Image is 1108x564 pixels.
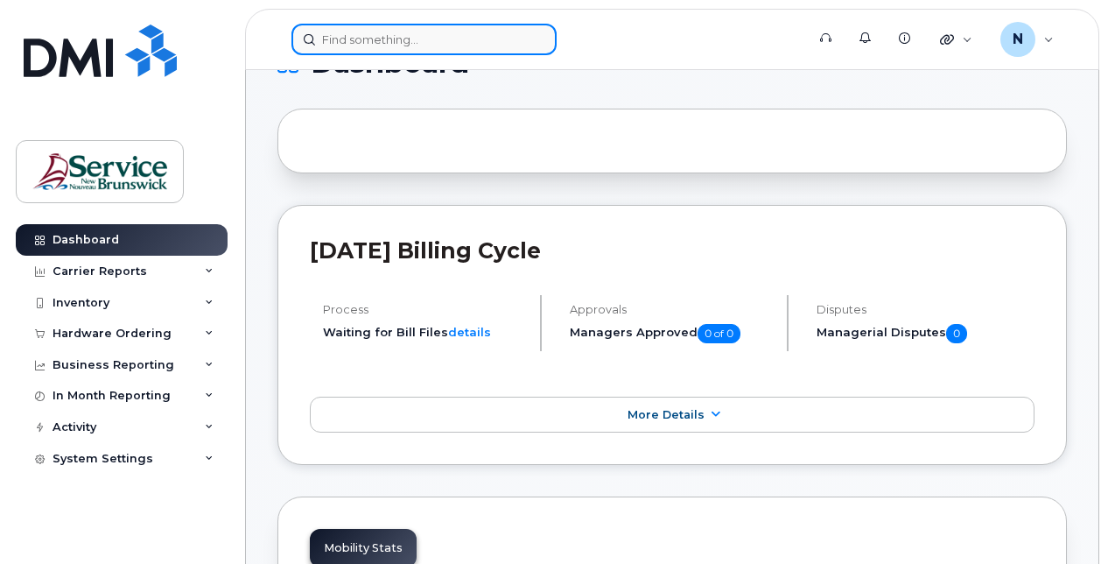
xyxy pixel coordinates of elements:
span: More Details [628,408,705,421]
h4: Approvals [570,303,772,316]
h2: [DATE] Billing Cycle [310,237,1034,264]
h5: Managers Approved [570,324,772,343]
h4: Process [323,303,525,316]
div: Nicole Bianchi [988,22,1066,57]
span: N [1013,29,1023,50]
span: 0 [946,324,967,343]
a: details [448,325,491,339]
span: Dashboard [311,50,469,76]
div: Quicklinks [928,22,985,57]
li: Waiting for Bill Files [323,324,525,341]
span: 0 of 0 [698,324,740,343]
h5: Managerial Disputes [817,324,1034,343]
input: Find something... [291,24,557,55]
h4: Disputes [817,303,1034,316]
